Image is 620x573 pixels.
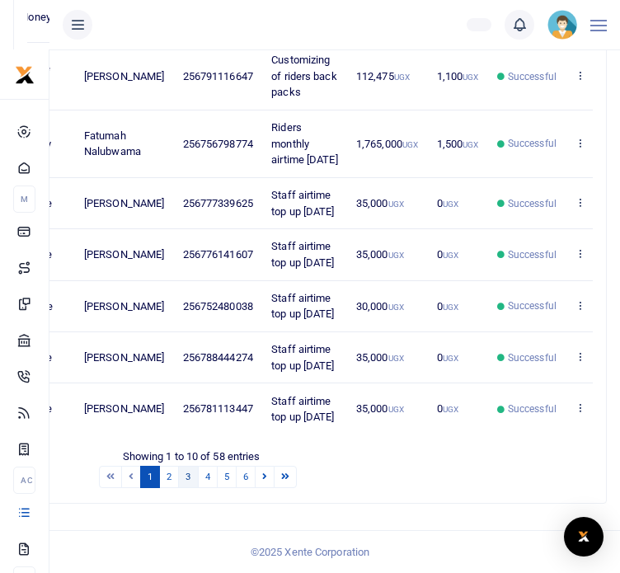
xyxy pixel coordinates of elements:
img: profile-user [547,10,577,40]
span: 1,765,000 [356,138,418,150]
li: Ac [13,467,35,494]
span: 30,000 [356,300,404,312]
span: 0 [437,351,458,364]
span: Staff airtime top up [DATE] [271,395,334,424]
span: 256752480038 [183,300,253,312]
a: 3 [178,466,198,488]
a: 5 [217,466,237,488]
span: 256781113447 [183,402,253,415]
span: Successful [508,350,557,365]
span: [PERSON_NAME] [84,402,164,415]
span: Successful [508,247,557,262]
img: logo-small [15,65,35,85]
span: [PERSON_NAME] [84,248,164,261]
small: UGX [388,200,404,209]
small: UGX [443,200,458,209]
span: Staff airtime top up [DATE] [271,292,334,321]
a: 2 [159,466,179,488]
span: 0 [437,248,458,261]
span: 256776141607 [183,248,253,261]
span: Staff airtime top up [DATE] [271,189,334,218]
li: M [13,186,35,213]
a: 4 [198,466,218,488]
span: 1,500 [437,138,479,150]
small: UGX [388,405,404,414]
span: 112,475 [356,70,410,82]
span: Successful [508,196,557,211]
span: 0 [437,300,458,312]
span: 256777339625 [183,197,253,209]
small: UGX [443,405,458,414]
span: 35,000 [356,402,404,415]
span: Staff airtime top up [DATE] [271,240,334,269]
span: 35,000 [356,248,404,261]
small: UGX [443,354,458,363]
div: Open Intercom Messenger [564,517,604,557]
span: 0 [437,402,458,415]
span: 35,000 [356,351,404,364]
span: 35,000 [356,197,404,209]
small: UGX [388,303,404,312]
span: 1,100 [437,70,479,82]
span: Customizing of riders back packs [271,54,336,98]
span: 256788444274 [183,351,253,364]
small: UGX [443,303,458,312]
span: Riders monthly airtime [DATE] [271,121,337,166]
small: UGX [443,251,458,260]
span: 256756798774 [183,138,253,150]
span: 0 [437,197,458,209]
span: Fatumah Nalubwama [84,129,141,158]
span: [PERSON_NAME] [84,197,164,209]
span: Staff airtime top up [DATE] [271,343,334,372]
small: UGX [388,251,404,260]
span: Successful [508,402,557,416]
span: Successful [508,298,557,313]
small: UGX [388,354,404,363]
span: [PERSON_NAME] [84,70,164,82]
span: 256791116647 [183,70,253,82]
small: UGX [463,140,478,149]
span: [PERSON_NAME] [84,351,164,364]
a: 1 [140,466,160,488]
small: UGX [394,73,410,82]
span: [PERSON_NAME] [84,300,164,312]
a: 6 [236,466,256,488]
a: logo-small logo-large logo-large [15,68,35,80]
span: Successful [508,69,557,84]
small: UGX [402,140,418,149]
span: Successful [508,136,557,151]
small: UGX [463,73,478,82]
li: Wallet ballance [460,18,498,31]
